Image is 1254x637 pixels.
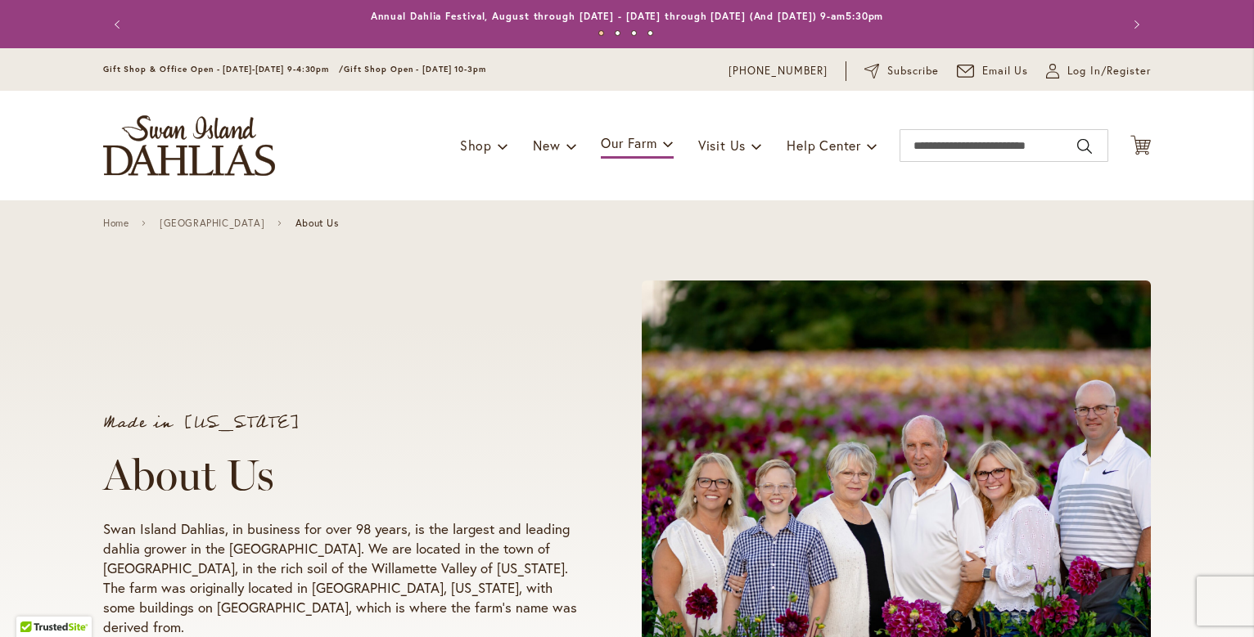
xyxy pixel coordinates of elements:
[787,137,861,154] span: Help Center
[601,134,656,151] span: Our Farm
[957,63,1029,79] a: Email Us
[103,218,129,229] a: Home
[598,30,604,36] button: 1 of 4
[103,415,580,431] p: Made in [US_STATE]
[295,218,339,229] span: About Us
[728,63,828,79] a: [PHONE_NUMBER]
[982,63,1029,79] span: Email Us
[103,115,275,176] a: store logo
[1118,8,1151,41] button: Next
[460,137,492,154] span: Shop
[864,63,939,79] a: Subscribe
[160,218,264,229] a: [GEOGRAPHIC_DATA]
[103,451,580,500] h1: About Us
[344,64,486,74] span: Gift Shop Open - [DATE] 10-3pm
[1046,63,1151,79] a: Log In/Register
[371,10,884,22] a: Annual Dahlia Festival, August through [DATE] - [DATE] through [DATE] (And [DATE]) 9-am5:30pm
[615,30,620,36] button: 2 of 4
[103,64,344,74] span: Gift Shop & Office Open - [DATE]-[DATE] 9-4:30pm /
[103,8,136,41] button: Previous
[698,137,746,154] span: Visit Us
[533,137,560,154] span: New
[1067,63,1151,79] span: Log In/Register
[103,519,580,637] p: Swan Island Dahlias, in business for over 98 years, is the largest and leading dahlia grower in t...
[631,30,637,36] button: 3 of 4
[887,63,939,79] span: Subscribe
[647,30,653,36] button: 4 of 4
